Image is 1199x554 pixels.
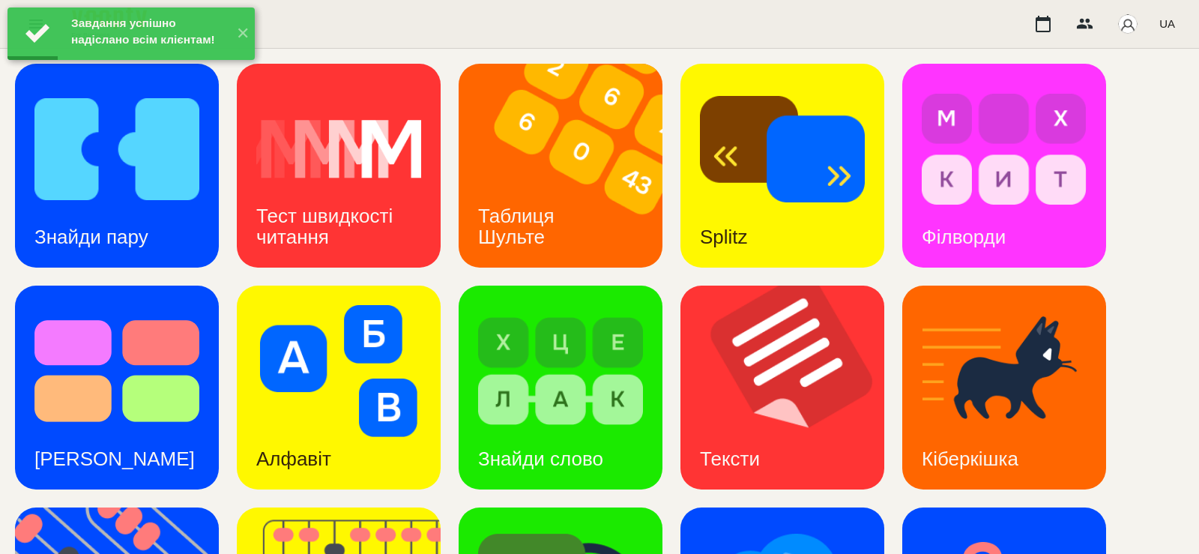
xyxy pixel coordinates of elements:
img: Тест Струпа [34,305,199,437]
img: Splitz [700,83,865,215]
a: КіберкішкаКіберкішка [902,286,1106,490]
h3: Алфавіт [256,448,331,470]
a: Тест Струпа[PERSON_NAME] [15,286,219,490]
span: UA [1159,16,1175,31]
a: Таблиця ШультеТаблиця Шульте [459,64,662,268]
a: Знайди паруЗнайди пару [15,64,219,268]
h3: Філворди [922,226,1006,248]
img: avatar_s.png [1117,13,1138,34]
h3: Знайди пару [34,226,148,248]
img: Таблиця Шульте [459,64,681,268]
div: Завдання успішно надіслано всім клієнтам! [71,15,225,48]
img: Кіберкішка [922,305,1087,437]
h3: Кіберкішка [922,448,1018,470]
img: Знайди слово [478,305,643,437]
a: Тест швидкості читанняТест швидкості читання [237,64,441,268]
a: Знайди словоЗнайди слово [459,286,662,490]
h3: Тексти [700,448,760,470]
a: SplitzSplitz [680,64,884,268]
h3: Splitz [700,226,748,248]
h3: Знайди слово [478,448,603,470]
h3: Таблиця Шульте [478,205,560,248]
img: Знайди пару [34,83,199,215]
a: ТекстиТексти [680,286,884,490]
a: АлфавітАлфавіт [237,286,441,490]
h3: Тест швидкості читання [256,205,398,248]
img: Тест швидкості читання [256,83,421,215]
h3: [PERSON_NAME] [34,448,195,470]
img: Тексти [680,286,903,490]
a: ФілвордиФілворди [902,64,1106,268]
img: Філворди [922,83,1087,215]
img: Алфавіт [256,305,421,437]
button: UA [1153,10,1181,37]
